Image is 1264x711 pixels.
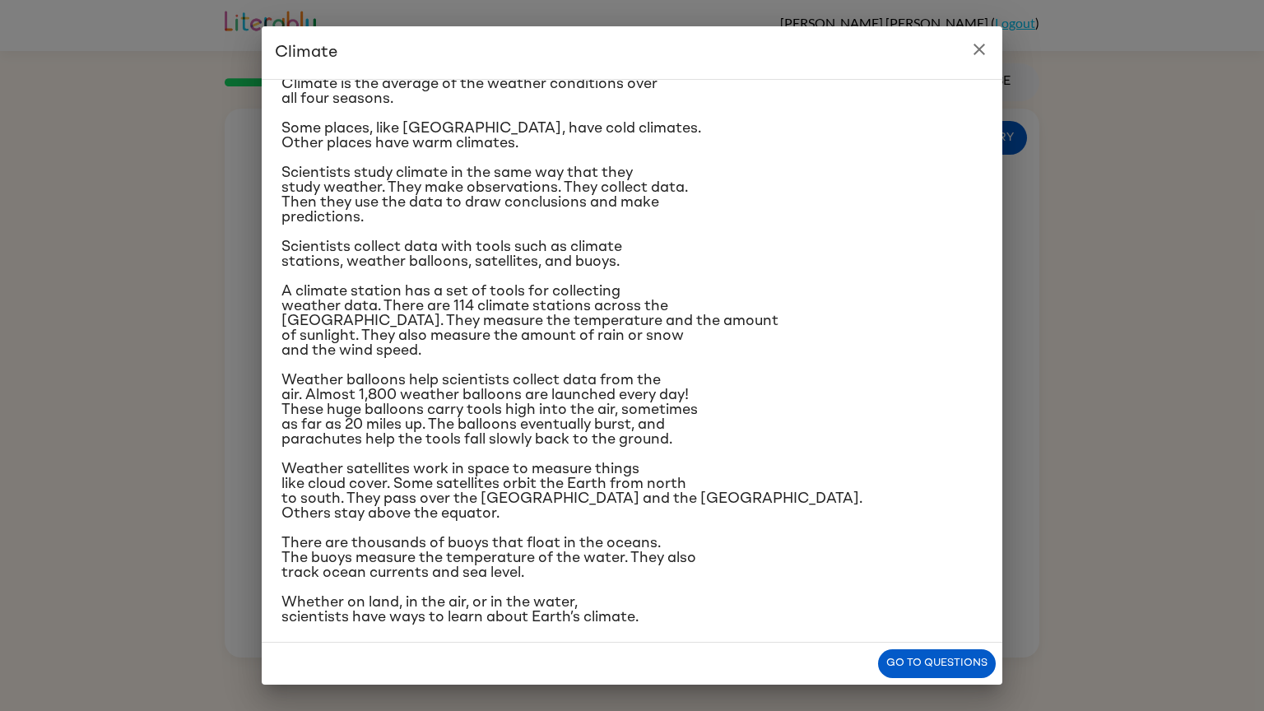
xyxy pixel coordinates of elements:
button: Go to questions [878,649,996,678]
span: Scientists study climate in the same way that they study weather. They make observations. They co... [281,165,688,225]
h2: Climate [262,26,1002,79]
span: Whether on land, in the air, or in the water, scientists have ways to learn about Earth’s climate. [281,595,639,625]
button: close [963,33,996,66]
span: There are thousands of buoys that float in the oceans. The buoys measure the temperature of the w... [281,536,696,580]
span: Weather balloons help scientists collect data from the air. Almost 1,800 weather balloons are lau... [281,373,698,447]
span: Weather satellites work in space to measure things like cloud cover. Some satellites orbit the Ea... [281,462,862,521]
span: A climate station has a set of tools for collecting weather data. There are 114 climate stations ... [281,284,778,358]
span: Scientists collect data with tools such as climate stations, weather balloons, satellites, and bu... [281,239,622,269]
span: Climate is the average of the weather conditions over all four seasons. [281,77,658,106]
span: Some places, like [GEOGRAPHIC_DATA], have cold climates. Other places have warm climates. [281,121,701,151]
